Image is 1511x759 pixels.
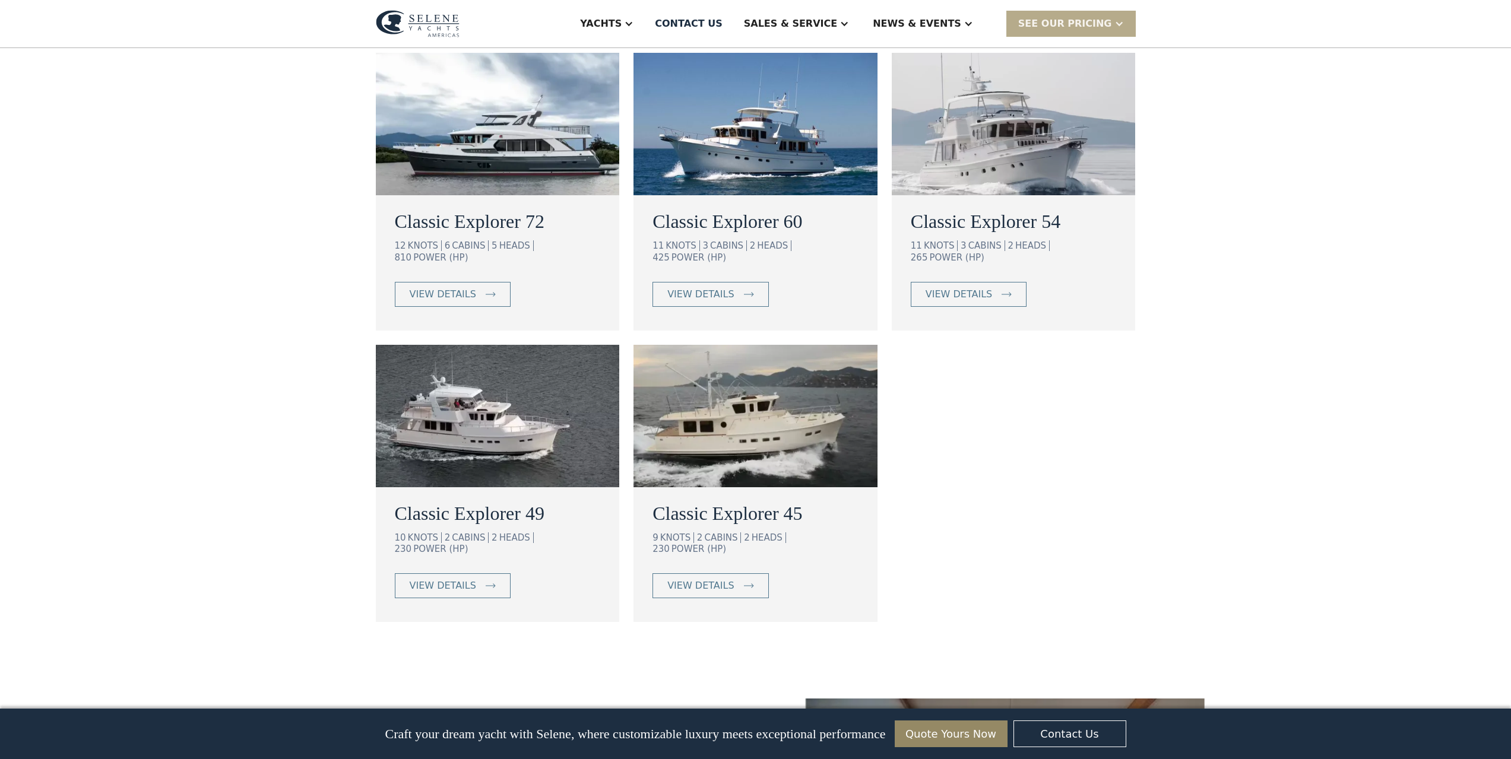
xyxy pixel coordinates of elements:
[445,240,451,251] div: 6
[1008,240,1013,251] div: 2
[376,345,620,487] img: long range motor yachts
[757,240,791,251] div: HEADS
[744,532,750,543] div: 2
[1013,720,1126,747] a: Contact Us
[697,532,703,543] div: 2
[660,532,694,543] div: KNOTS
[452,532,489,543] div: CABINS
[408,532,442,543] div: KNOTS
[671,544,726,554] div: POWER (HP)
[633,53,878,195] img: long range motor yachts
[413,252,468,263] div: POWER (HP)
[655,17,723,31] div: Contact US
[911,252,928,263] div: 265
[395,499,601,528] a: Classic Explorer 49
[744,17,837,31] div: Sales & Service
[492,532,498,543] div: 2
[1002,292,1012,297] img: icon
[744,292,754,297] img: icon
[873,17,961,31] div: News & EVENTS
[395,207,601,236] a: Classic Explorer 72
[710,240,747,251] div: CABINS
[410,579,476,593] div: view details
[492,240,498,251] div: 5
[486,292,496,297] img: icon
[652,532,658,543] div: 9
[1006,11,1136,36] div: SEE Our Pricing
[395,544,412,554] div: 230
[395,282,511,307] a: view details
[667,287,734,301] div: view details
[376,53,620,195] img: long range motor yachts
[924,240,958,251] div: KNOTS
[445,532,451,543] div: 2
[911,207,1117,236] a: Classic Explorer 54
[376,10,460,37] img: logo
[413,544,468,554] div: POWER (HP)
[1015,240,1050,251] div: HEADS
[961,240,967,251] div: 3
[499,240,534,251] div: HEADS
[408,240,442,251] div: KNOTS
[486,583,496,588] img: icon
[452,240,489,251] div: CABINS
[652,207,859,236] a: Classic Explorer 60
[633,345,878,487] img: long range motor yachts
[1018,17,1112,31] div: SEE Our Pricing
[892,53,1136,195] img: long range motor yachts
[911,240,922,251] div: 11
[395,240,406,251] div: 12
[666,240,699,251] div: KNOTS
[395,252,412,263] div: 810
[652,544,670,554] div: 230
[929,252,984,263] div: POWER (HP)
[895,720,1008,747] a: Quote Yours Now
[652,282,768,307] a: view details
[968,240,1005,251] div: CABINS
[744,583,754,588] img: icon
[385,726,885,742] p: Craft your dream yacht with Selene, where customizable luxury meets exceptional performance
[580,17,622,31] div: Yachts
[750,240,756,251] div: 2
[652,240,664,251] div: 11
[499,532,534,543] div: HEADS
[752,532,786,543] div: HEADS
[652,252,670,263] div: 425
[652,499,859,528] a: Classic Explorer 45
[410,287,476,301] div: view details
[911,282,1027,307] a: view details
[395,532,406,543] div: 10
[704,532,741,543] div: CABINS
[667,579,734,593] div: view details
[702,240,708,251] div: 3
[395,573,511,598] a: view details
[926,287,992,301] div: view details
[671,252,726,263] div: POWER (HP)
[652,573,768,598] a: view details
